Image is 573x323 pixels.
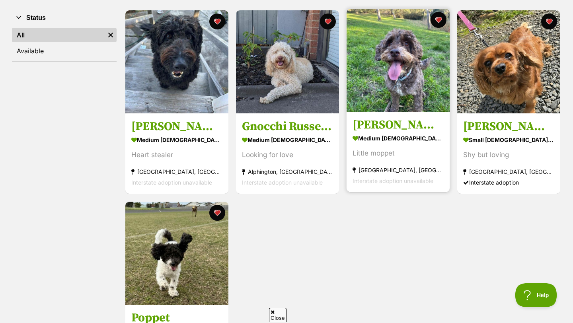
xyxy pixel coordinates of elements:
[347,9,450,112] img: Milo Russelton
[131,167,222,177] div: [GEOGRAPHIC_DATA], [GEOGRAPHIC_DATA]
[320,14,336,29] button: favourite
[131,119,222,134] h3: [PERSON_NAME]
[463,150,554,161] div: Shy but loving
[463,177,554,188] div: Interstate adoption
[541,14,557,29] button: favourite
[236,10,339,113] img: Gnocchi Russelton
[12,28,105,42] a: All
[236,113,339,194] a: Gnocchi Russelton medium [DEMOGRAPHIC_DATA] Dog Looking for love Alphington, [GEOGRAPHIC_DATA] In...
[105,28,117,42] a: Remove filter
[131,150,222,161] div: Heart stealer
[457,10,560,113] img: Lizzie
[463,134,554,146] div: small [DEMOGRAPHIC_DATA] Dog
[12,44,117,58] a: Available
[242,150,333,161] div: Looking for love
[353,178,433,185] span: Interstate adoption unavailable
[242,134,333,146] div: medium [DEMOGRAPHIC_DATA] Dog
[463,119,554,134] h3: [PERSON_NAME]
[12,13,117,23] button: Status
[209,14,225,29] button: favourite
[125,10,228,113] img: Bodhi Quinnell
[242,179,323,186] span: Interstate adoption unavailable
[353,118,444,133] h3: [PERSON_NAME]
[353,148,444,159] div: Little moppet
[463,167,554,177] div: [GEOGRAPHIC_DATA], [GEOGRAPHIC_DATA]
[12,26,117,61] div: Status
[431,12,446,28] button: favourite
[269,308,286,322] span: Close
[515,283,557,307] iframe: Help Scout Beacon - Open
[353,165,444,176] div: [GEOGRAPHIC_DATA], [GEOGRAPHIC_DATA]
[353,133,444,144] div: medium [DEMOGRAPHIC_DATA] Dog
[347,112,450,193] a: [PERSON_NAME] medium [DEMOGRAPHIC_DATA] Dog Little moppet [GEOGRAPHIC_DATA], [GEOGRAPHIC_DATA] In...
[242,167,333,177] div: Alphington, [GEOGRAPHIC_DATA]
[131,179,212,186] span: Interstate adoption unavailable
[125,113,228,194] a: [PERSON_NAME] medium [DEMOGRAPHIC_DATA] Dog Heart stealer [GEOGRAPHIC_DATA], [GEOGRAPHIC_DATA] In...
[209,205,225,221] button: favourite
[242,119,333,134] h3: Gnocchi Russelton
[131,134,222,146] div: medium [DEMOGRAPHIC_DATA] Dog
[457,113,560,194] a: [PERSON_NAME] small [DEMOGRAPHIC_DATA] Dog Shy but loving [GEOGRAPHIC_DATA], [GEOGRAPHIC_DATA] In...
[125,202,228,305] img: Poppet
